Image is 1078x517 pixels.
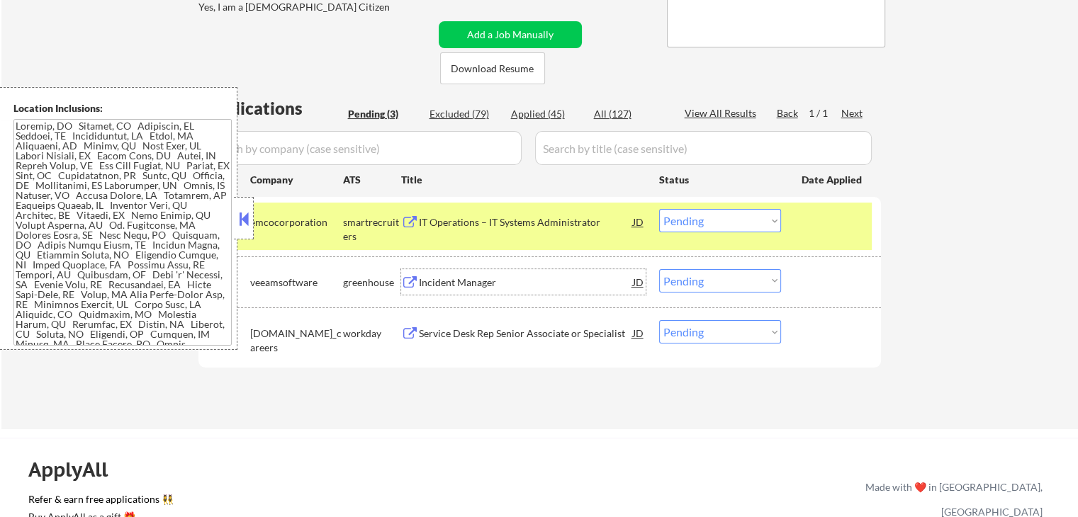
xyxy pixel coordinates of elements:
div: Title [401,173,646,187]
a: Refer & earn free applications 👯‍♀️ [28,494,569,509]
div: Excluded (79) [429,107,500,121]
div: Company [250,173,343,187]
div: JD [631,209,646,234]
div: JD [631,320,646,346]
div: 1 / 1 [809,106,841,120]
div: View All Results [685,106,760,120]
div: Applied (45) [511,107,582,121]
div: Service Desk Rep Senior Associate or Specialist [419,326,633,341]
div: ApplyAll [28,458,124,482]
div: workday [343,326,401,341]
div: All (127) [594,107,665,121]
div: Next [841,106,864,120]
div: Incident Manager [419,275,633,290]
div: Applications [203,100,343,117]
div: Status [659,166,781,192]
div: Date Applied [802,173,864,187]
div: greenhouse [343,275,401,290]
button: Download Resume [440,52,545,84]
div: Pending (3) [348,107,419,121]
div: [DOMAIN_NAME]_careers [250,326,343,354]
div: Back [777,106,799,120]
div: Location Inclusions: [13,101,232,115]
div: JD [631,269,646,295]
div: IT Operations – IT Systems Administrator [419,215,633,229]
div: ATS [343,173,401,187]
div: emcocorporation [250,215,343,229]
div: smartrecruiters [343,215,401,243]
button: Add a Job Manually [439,21,582,48]
input: Search by company (case sensitive) [203,131,522,165]
div: veeamsoftware [250,275,343,290]
input: Search by title (case sensitive) [535,131,872,165]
